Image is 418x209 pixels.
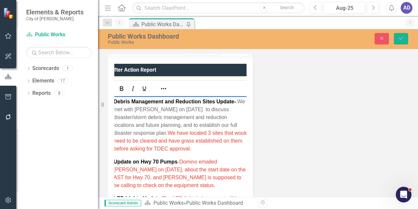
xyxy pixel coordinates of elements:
[104,200,141,206] span: Scorecard Admin
[139,84,150,93] button: Underline
[32,77,54,85] a: Elements
[26,47,91,58] input: Search Below...
[396,187,411,202] iframe: Intercom live chat
[32,65,59,72] a: Scorecards
[62,66,73,71] div: 1
[26,16,84,21] small: City of [PERSON_NAME]
[116,84,127,93] button: Bold
[54,90,64,96] div: 8
[141,20,185,28] div: Public Works Dashboard
[270,3,303,12] button: Search
[280,5,294,10] span: Search
[57,78,68,84] div: 17
[324,2,365,14] button: Aug-25
[158,84,169,93] button: Reveal or hide additional toolbar items
[127,84,138,93] button: Italic
[3,7,15,19] img: ClearPoint Strategy
[144,200,253,207] div: »
[26,31,91,39] a: Public Works
[108,40,272,45] div: Public Works
[32,90,51,97] a: Reports
[186,200,243,206] div: Public Works Dashboard
[108,33,272,40] div: Public Works Dashboard
[132,2,305,14] input: Search ClearPoint...
[153,200,184,206] a: Public Works
[326,4,363,12] div: Aug-25
[26,8,84,16] span: Elements & Reports
[113,48,176,54] h3: Scorecard Reference 2
[401,2,412,14] button: AD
